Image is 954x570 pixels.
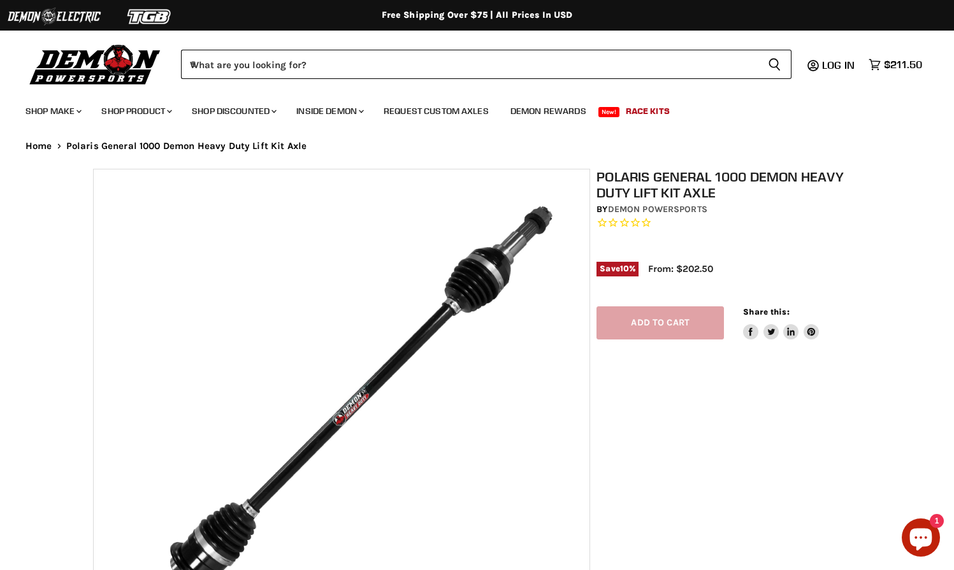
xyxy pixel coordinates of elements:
[884,59,922,71] span: $211.50
[648,263,713,274] span: From: $202.50
[608,204,707,215] a: Demon Powersports
[92,98,180,124] a: Shop Product
[287,98,372,124] a: Inside Demon
[16,98,89,124] a: Shop Make
[596,203,867,217] div: by
[758,50,791,79] button: Search
[862,55,929,74] a: $211.50
[182,98,284,124] a: Shop Discounted
[598,107,620,117] span: New!
[596,169,867,201] h1: Polaris General 1000 Demon Heavy Duty Lift Kit Axle
[374,98,498,124] a: Request Custom Axles
[66,141,307,152] span: Polaris General 1000 Demon Heavy Duty Lift Kit Axle
[596,262,639,276] span: Save %
[501,98,596,124] a: Demon Rewards
[102,4,198,29] img: TGB Logo 2
[6,4,102,29] img: Demon Electric Logo 2
[16,93,919,124] ul: Main menu
[181,50,791,79] form: Product
[25,41,165,87] img: Demon Powersports
[816,59,862,71] a: Log in
[25,141,52,152] a: Home
[616,98,679,124] a: Race Kits
[743,306,819,340] aside: Share this:
[898,518,944,560] inbox-online-store-chat: Shopify online store chat
[181,50,758,79] input: When autocomplete results are available use up and down arrows to review and enter to select
[743,307,789,317] span: Share this:
[620,264,629,273] span: 10
[822,59,855,71] span: Log in
[596,217,867,230] span: Rated 0.0 out of 5 stars 0 reviews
